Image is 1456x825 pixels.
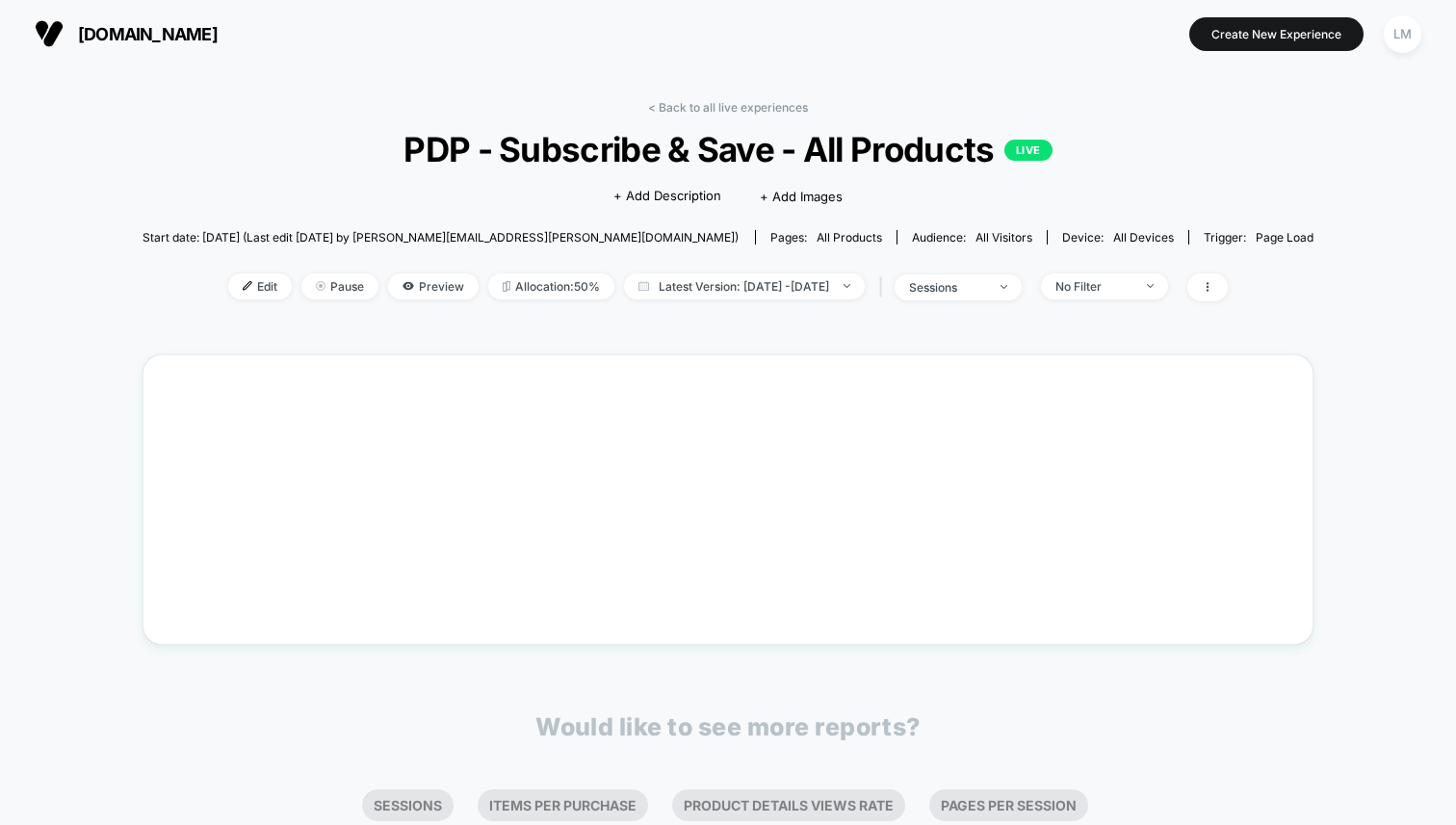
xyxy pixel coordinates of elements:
[1147,284,1154,288] img: end
[817,230,882,245] span: all products
[362,789,454,821] li: Sessions
[503,281,510,292] img: rebalance
[1055,279,1132,294] div: No Filter
[228,273,292,299] span: Edit
[648,100,808,115] a: < Back to all live experiences
[770,230,882,245] div: Pages:
[1189,17,1364,51] button: Create New Experience
[478,789,648,821] li: Items Per Purchase
[638,281,649,291] img: calendar
[975,230,1032,245] span: All Visitors
[844,284,850,288] img: end
[1378,14,1427,54] button: LM
[1204,230,1313,245] div: Trigger:
[1004,140,1053,161] p: LIVE
[201,129,1256,169] span: PDP - Subscribe & Save - All Products
[1001,285,1007,289] img: end
[243,281,252,291] img: edit
[388,273,479,299] span: Preview
[929,789,1088,821] li: Pages Per Session
[1384,15,1421,53] div: LM
[1256,230,1313,245] span: Page Load
[143,230,739,245] span: Start date: [DATE] (Last edit [DATE] by [PERSON_NAME][EMAIL_ADDRESS][PERSON_NAME][DOMAIN_NAME])
[35,19,64,48] img: Visually logo
[874,273,895,301] span: |
[909,280,986,295] div: sessions
[613,187,721,206] span: + Add Description
[760,189,843,204] span: + Add Images
[912,230,1032,245] div: Audience:
[624,273,865,299] span: Latest Version: [DATE] - [DATE]
[29,18,223,49] button: [DOMAIN_NAME]
[301,273,378,299] span: Pause
[78,24,218,44] span: [DOMAIN_NAME]
[1047,230,1188,245] span: Device:
[488,273,614,299] span: Allocation: 50%
[1113,230,1174,245] span: all devices
[672,789,905,821] li: Product Details Views Rate
[535,712,921,741] p: Would like to see more reports?
[316,281,325,291] img: end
